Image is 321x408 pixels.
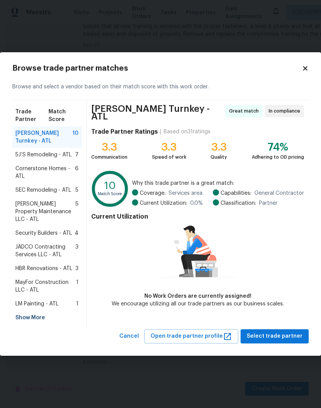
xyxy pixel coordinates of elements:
[119,332,139,341] span: Cancel
[91,128,158,136] h4: Trade Partner Ratings
[75,186,79,194] span: 5
[132,179,304,187] span: Why this trade partner is a great match:
[15,279,76,294] span: MayFor Construction LLC - ATL
[12,311,82,325] div: Show More
[15,108,48,123] span: Trade Partner
[112,292,284,300] div: No Work Orders are currently assigned!
[15,300,59,308] span: LM Painting - ATL
[91,143,127,151] div: 3.3
[140,199,187,207] span: Current Utilization:
[48,108,79,123] span: Match Score
[241,329,309,343] button: Select trade partner
[12,74,309,100] div: Browse and select a vendor based on their match score with this work order.
[75,200,79,223] span: 5
[158,128,164,136] div: |
[190,199,203,207] span: 0.0 %
[15,200,75,223] span: [PERSON_NAME] Property Maintenance LLC - ATL
[76,279,79,294] span: 1
[252,153,304,161] div: Adhering to OD pricing
[221,189,251,197] span: Capabilities:
[144,329,238,343] button: Open trade partner profile
[104,181,116,191] text: 10
[169,189,202,197] span: Services area
[98,192,122,196] text: Match Score
[91,153,127,161] div: Communication
[152,143,186,151] div: 3.3
[75,229,79,237] span: 4
[247,332,303,341] span: Select trade partner
[116,329,142,343] button: Cancel
[75,265,79,272] span: 3
[72,129,79,145] span: 10
[269,107,303,115] span: In compliance
[152,153,186,161] div: Speed of work
[150,332,232,341] span: Open trade partner profile
[140,189,166,197] span: Coverage:
[75,151,79,159] span: 7
[15,165,75,180] span: Cornerstone Homes - ATL
[75,243,79,259] span: 3
[229,107,262,115] span: Great match
[75,165,79,180] span: 6
[254,189,304,197] span: General Contractor
[15,265,72,272] span: HBR Renovations - ATL
[211,153,227,161] div: Quality
[164,128,211,136] div: Based on 31 ratings
[112,300,284,308] div: We encourage utilizing all our trade partners as our business scales.
[76,300,79,308] span: 1
[252,143,304,151] div: 74%
[91,213,304,221] h4: Current Utilization
[15,229,72,237] span: Security Builders - ATL
[15,129,72,145] span: [PERSON_NAME] Turnkey - ATL
[15,151,72,159] span: 5J’S Remodeling - ATL
[15,243,75,259] span: JADCO Contracting Services LLC - ATL
[91,105,223,120] span: [PERSON_NAME] Turnkey - ATL
[211,143,227,151] div: 3.3
[259,199,278,207] span: Partner
[221,199,256,207] span: Classification:
[15,186,71,194] span: SEC Remodeling - ATL
[12,65,302,72] h2: Browse trade partner matches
